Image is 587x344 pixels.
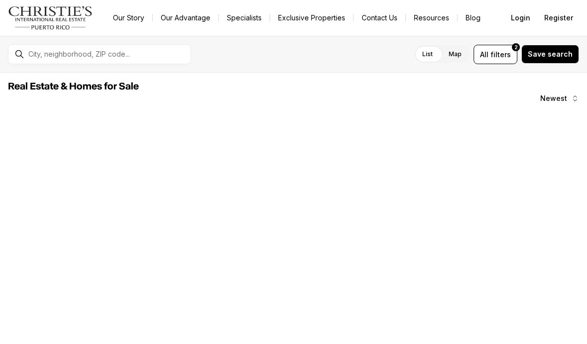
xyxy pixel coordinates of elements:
[490,49,511,60] span: filters
[480,49,489,60] span: All
[441,45,470,63] label: Map
[538,8,579,28] button: Register
[540,94,567,102] span: Newest
[528,50,573,58] span: Save search
[105,11,152,25] a: Our Story
[406,11,457,25] a: Resources
[458,11,489,25] a: Blog
[219,11,270,25] a: Specialists
[544,14,573,22] span: Register
[8,6,93,30] img: logo
[414,45,441,63] label: List
[514,43,518,51] span: 2
[354,11,405,25] button: Contact Us
[8,82,139,91] span: Real Estate & Homes for Sale
[521,45,579,64] button: Save search
[474,45,517,64] button: Allfilters2
[534,88,585,108] button: Newest
[153,11,218,25] a: Our Advantage
[270,11,353,25] a: Exclusive Properties
[511,14,530,22] span: Login
[505,8,536,28] button: Login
